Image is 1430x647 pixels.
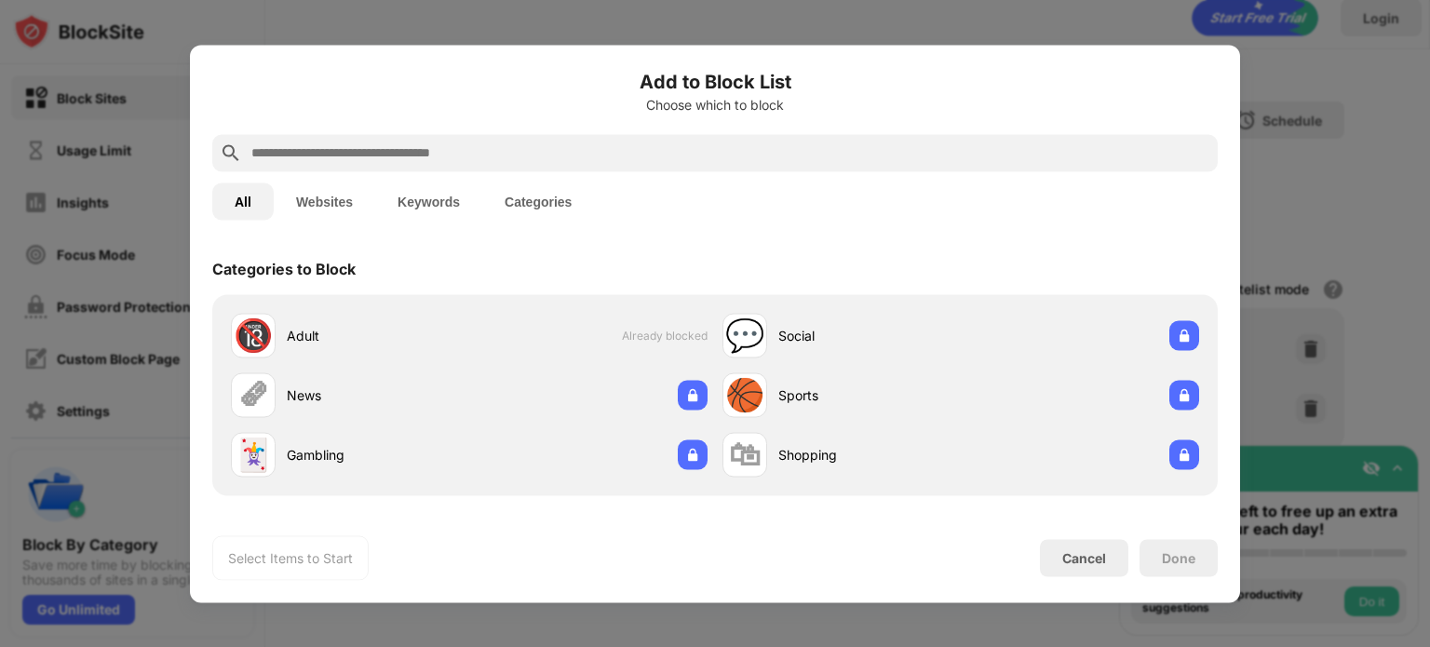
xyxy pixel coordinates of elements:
[287,445,469,465] div: Gambling
[234,436,273,474] div: 🃏
[778,445,961,465] div: Shopping
[729,436,761,474] div: 🛍
[212,97,1218,112] div: Choose which to block
[237,376,269,414] div: 🗞
[220,142,242,164] img: search.svg
[622,329,708,343] span: Already blocked
[212,259,356,277] div: Categories to Block
[234,317,273,355] div: 🔞
[287,326,469,345] div: Adult
[375,182,482,220] button: Keywords
[725,376,764,414] div: 🏀
[274,182,375,220] button: Websites
[212,182,274,220] button: All
[1062,550,1106,566] div: Cancel
[228,548,353,567] div: Select Items to Start
[482,182,594,220] button: Categories
[287,385,469,405] div: News
[725,317,764,355] div: 💬
[212,67,1218,95] h6: Add to Block List
[778,326,961,345] div: Social
[1162,550,1195,565] div: Done
[778,385,961,405] div: Sports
